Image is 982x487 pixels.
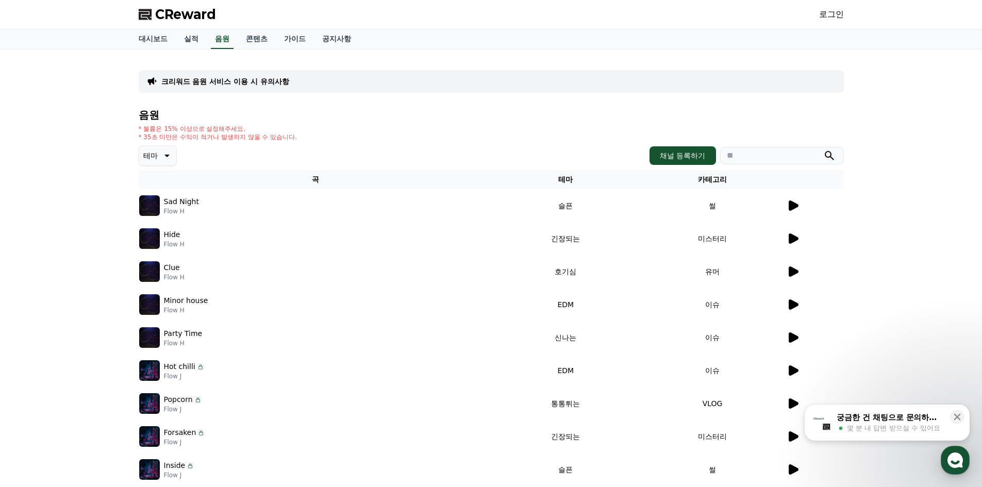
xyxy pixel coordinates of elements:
[139,393,160,414] img: music
[314,29,359,49] a: 공지사항
[164,328,203,339] p: Party Time
[139,109,844,121] h4: 음원
[492,288,639,321] td: EDM
[492,255,639,288] td: 호기심
[492,189,639,222] td: 슬픈
[639,420,786,453] td: 미스터리
[164,361,195,372] p: Hot chilli
[492,354,639,387] td: EDM
[164,471,195,479] p: Flow J
[639,321,786,354] td: 이슈
[3,327,68,352] a: 홈
[164,196,199,207] p: Sad Night
[639,170,786,189] th: 카테고리
[139,261,160,282] img: music
[164,427,196,438] p: Forsaken
[139,6,216,23] a: CReward
[164,240,185,248] p: Flow H
[139,133,297,141] p: * 35초 미만은 수익이 적거나 발생하지 않을 수 있습니다.
[139,170,492,189] th: 곡
[139,228,160,249] img: music
[639,354,786,387] td: 이슈
[139,125,297,133] p: * 볼륨은 15% 이상으로 설정해주세요.
[650,146,715,165] button: 채널 등록하기
[164,438,206,446] p: Flow J
[164,207,199,215] p: Flow H
[639,255,786,288] td: 유머
[164,306,208,314] p: Flow H
[639,453,786,486] td: 썰
[133,327,198,352] a: 설정
[211,29,234,49] a: 음원
[139,459,160,480] img: music
[139,327,160,348] img: music
[139,360,160,381] img: music
[276,29,314,49] a: 가이드
[639,222,786,255] td: 미스터리
[161,76,289,87] a: 크리워드 음원 서비스 이용 시 유의사항
[139,294,160,315] img: music
[238,29,276,49] a: 콘텐츠
[164,460,186,471] p: Inside
[164,394,193,405] p: Popcorn
[94,343,107,351] span: 대화
[492,321,639,354] td: 신나는
[164,372,205,380] p: Flow J
[164,262,180,273] p: Clue
[176,29,207,49] a: 실적
[143,148,158,163] p: 테마
[155,6,216,23] span: CReward
[159,342,172,350] span: 설정
[32,342,39,350] span: 홈
[68,327,133,352] a: 대화
[492,222,639,255] td: 긴장되는
[164,273,185,281] p: Flow H
[139,426,160,447] img: music
[492,387,639,420] td: 통통튀는
[164,339,203,347] p: Flow H
[819,8,844,21] a: 로그인
[139,195,160,216] img: music
[130,29,176,49] a: 대시보드
[139,145,177,166] button: 테마
[639,387,786,420] td: VLOG
[492,170,639,189] th: 테마
[164,229,180,240] p: Hide
[639,288,786,321] td: 이슈
[164,405,202,413] p: Flow J
[492,453,639,486] td: 슬픈
[639,189,786,222] td: 썰
[492,420,639,453] td: 긴장되는
[164,295,208,306] p: Minor house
